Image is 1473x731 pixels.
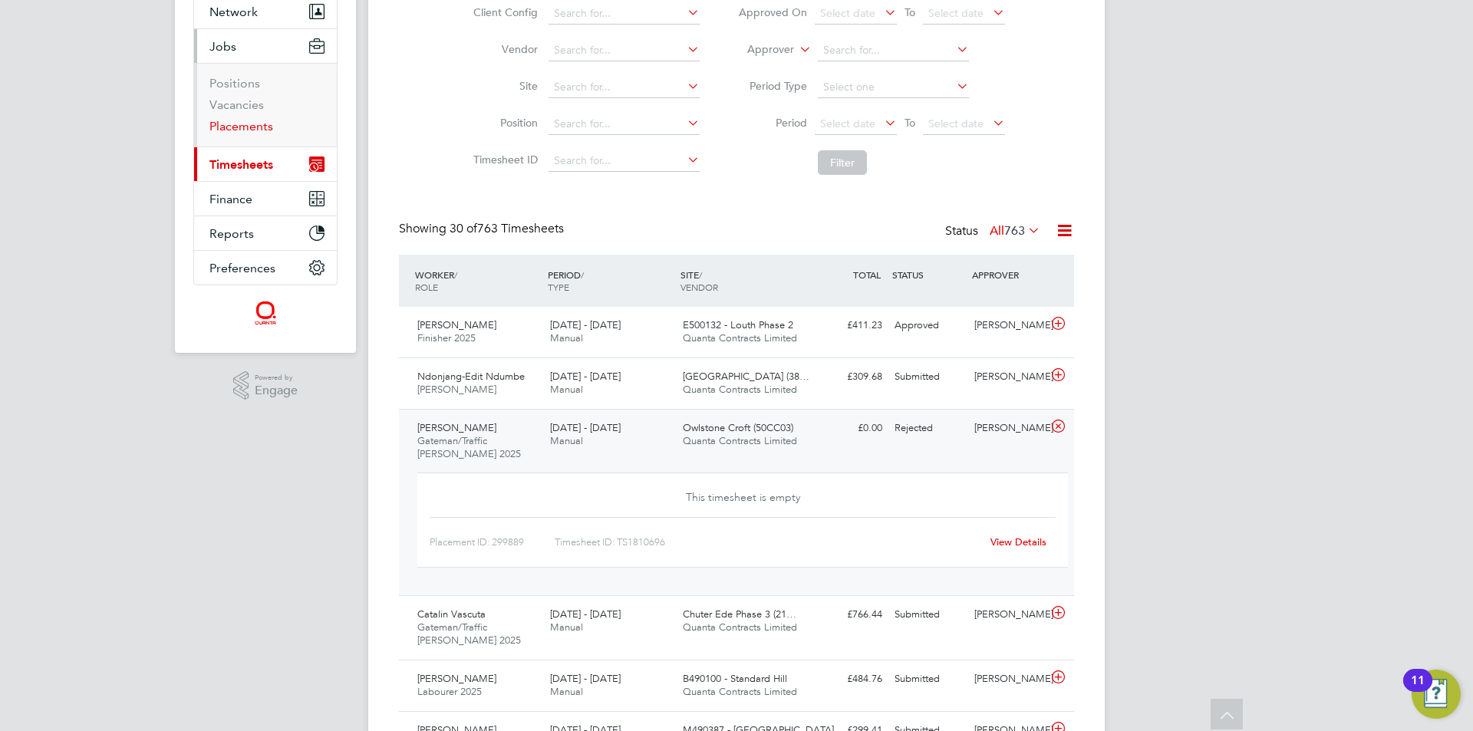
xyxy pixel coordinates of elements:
div: Jobs [194,63,337,147]
label: Vendor [469,42,538,56]
label: Timesheet ID [469,153,538,166]
input: Search for... [818,40,969,61]
div: Placement ID: 299889 [430,530,555,555]
span: Network [209,5,258,19]
input: Search for... [549,3,700,25]
span: To [900,2,920,22]
label: Period Type [738,79,807,93]
span: [DATE] - [DATE] [550,318,621,331]
span: Gateman/Traffic [PERSON_NAME] 2025 [417,434,521,460]
div: £411.23 [809,313,888,338]
span: Quanta Contracts Limited [683,434,797,447]
div: [PERSON_NAME] [968,602,1048,627]
div: STATUS [888,261,968,288]
span: [DATE] - [DATE] [550,672,621,685]
span: Owlstone Croft (50CC03) [683,421,793,434]
div: Showing [399,221,567,237]
label: Approved On [738,5,807,19]
div: [PERSON_NAME] [968,416,1048,441]
input: Search for... [549,150,700,172]
button: Preferences [194,251,337,285]
span: 763 [1004,223,1025,239]
span: Engage [255,384,298,397]
span: Jobs [209,39,236,54]
span: TYPE [548,281,569,293]
div: SITE [677,261,809,301]
div: £0.00 [809,416,888,441]
span: Quanta Contracts Limited [683,383,797,396]
div: £309.68 [809,364,888,390]
label: Position [469,116,538,130]
input: Search for... [549,114,700,135]
span: Quanta Contracts Limited [683,331,797,344]
div: Rejected [888,416,968,441]
span: To [900,113,920,133]
span: Reports [209,226,254,241]
label: Approver [725,42,794,58]
input: Search for... [549,40,700,61]
span: E500132 - Louth Phase 2 [683,318,793,331]
span: [PERSON_NAME] [417,672,496,685]
div: APPROVER [968,261,1048,288]
a: Go to home page [193,301,338,325]
button: Filter [818,150,867,175]
span: Finance [209,192,252,206]
input: Search for... [549,77,700,98]
div: WORKER [411,261,544,301]
span: [PERSON_NAME] [417,383,496,396]
span: ROLE [415,281,438,293]
a: View Details [990,535,1046,548]
span: [GEOGRAPHIC_DATA] (38… [683,370,809,383]
span: Ndonjang-Edit Ndumbe [417,370,525,383]
span: [PERSON_NAME] [417,318,496,331]
div: £484.76 [809,667,888,692]
span: Manual [550,383,583,396]
img: quantacontracts-logo-retina.png [254,301,276,325]
span: [DATE] - [DATE] [550,370,621,383]
span: Manual [550,331,583,344]
label: Client Config [469,5,538,19]
span: Quanta Contracts Limited [683,621,797,634]
div: Timesheet ID: TS1810696 [555,530,980,555]
div: Submitted [888,364,968,390]
div: Submitted [888,667,968,692]
span: Select date [928,117,984,130]
span: Manual [550,685,583,698]
div: 11 [1411,680,1425,700]
span: / [699,268,702,281]
button: Jobs [194,29,337,63]
span: / [581,268,584,281]
div: [PERSON_NAME] [968,313,1048,338]
button: Timesheets [194,147,337,181]
a: Positions [209,76,260,91]
span: TOTAL [853,268,881,281]
label: Period [738,116,807,130]
label: All [990,223,1040,239]
span: [PERSON_NAME] [417,421,496,434]
span: Quanta Contracts Limited [683,685,797,698]
span: 763 Timesheets [450,221,564,236]
button: Reports [194,216,337,250]
button: Open Resource Center, 11 new notifications [1412,670,1461,719]
input: Select one [818,77,969,98]
div: [PERSON_NAME] [968,364,1048,390]
span: [DATE] - [DATE] [550,421,621,434]
span: Finisher 2025 [417,331,476,344]
div: Approved [888,313,968,338]
div: This timesheet is empty [532,479,953,510]
span: Select date [928,6,984,20]
span: Select date [820,117,875,130]
div: Status [945,221,1043,242]
span: Manual [550,621,583,634]
span: [DATE] - [DATE] [550,608,621,621]
span: B490100 - Standard Hill [683,672,787,685]
span: Powered by [255,371,298,384]
span: VENDOR [680,281,718,293]
button: Finance [194,182,337,216]
span: Labourer 2025 [417,685,482,698]
span: 30 of [450,221,477,236]
div: £766.44 [809,602,888,627]
span: Catalin Vascuta [417,608,486,621]
span: Chuter Ede Phase 3 (21… [683,608,796,621]
span: / [454,268,457,281]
